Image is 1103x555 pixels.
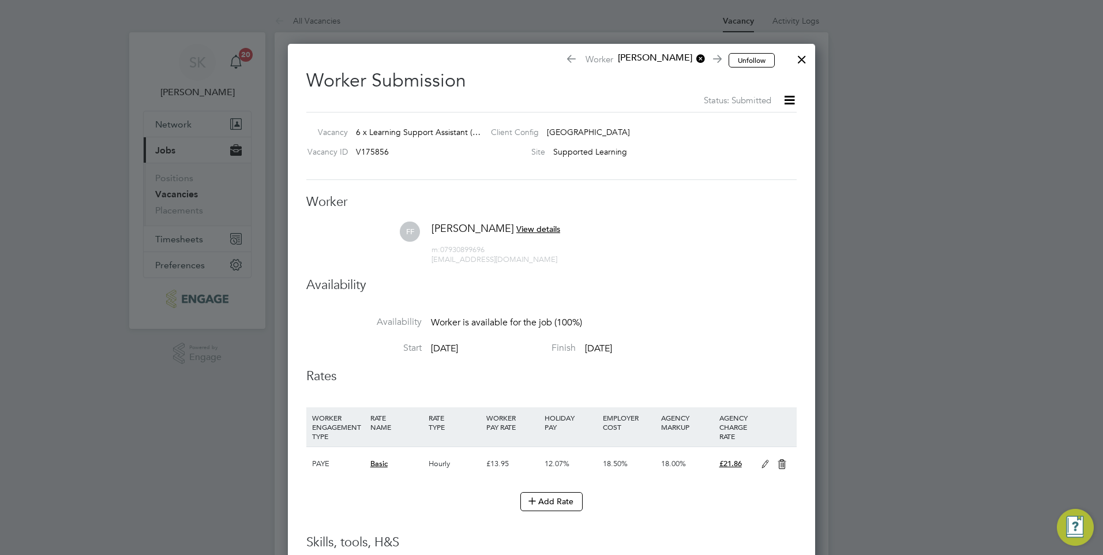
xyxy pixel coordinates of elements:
[600,407,658,437] div: EMPLOYER COST
[658,407,716,437] div: AGENCY MARKUP
[613,52,706,65] span: [PERSON_NAME]
[367,407,426,437] div: RATE NAME
[1057,509,1094,546] button: Engage Resource Center
[542,407,600,437] div: HOLIDAY PAY
[729,53,775,68] button: Unfollow
[309,407,367,447] div: WORKER ENGAGEMENT TYPE
[565,52,720,68] span: Worker
[356,147,389,157] span: V175856
[431,317,582,328] span: Worker is available for the job (100%)
[483,407,542,437] div: WORKER PAY RATE
[482,127,539,137] label: Client Config
[431,343,458,354] span: [DATE]
[545,459,569,468] span: 12.07%
[302,127,348,137] label: Vacancy
[719,459,742,468] span: £21.86
[306,194,797,211] h3: Worker
[432,222,514,235] span: [PERSON_NAME]
[460,342,576,354] label: Finish
[520,492,583,511] button: Add Rate
[432,245,440,254] span: m:
[306,316,422,328] label: Availability
[306,534,797,551] h3: Skills, tools, H&S
[585,343,612,354] span: [DATE]
[370,459,388,468] span: Basic
[482,147,545,157] label: Site
[306,277,797,294] h3: Availability
[553,147,627,157] span: Supported Learning
[661,459,686,468] span: 18.00%
[400,222,420,242] span: FF
[432,245,485,254] span: 07930899696
[716,407,755,447] div: AGENCY CHARGE RATE
[426,447,484,481] div: Hourly
[426,407,484,437] div: RATE TYPE
[603,459,628,468] span: 18.50%
[306,368,797,385] h3: Rates
[483,447,542,481] div: £13.95
[516,224,560,234] span: View details
[306,342,422,354] label: Start
[302,147,348,157] label: Vacancy ID
[356,127,481,137] span: 6 x Learning Support Assistant (…
[306,60,797,107] h2: Worker Submission
[547,127,630,137] span: [GEOGRAPHIC_DATA]
[432,254,557,264] span: [EMAIL_ADDRESS][DOMAIN_NAME]
[704,95,771,106] span: Status: Submitted
[309,447,367,481] div: PAYE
